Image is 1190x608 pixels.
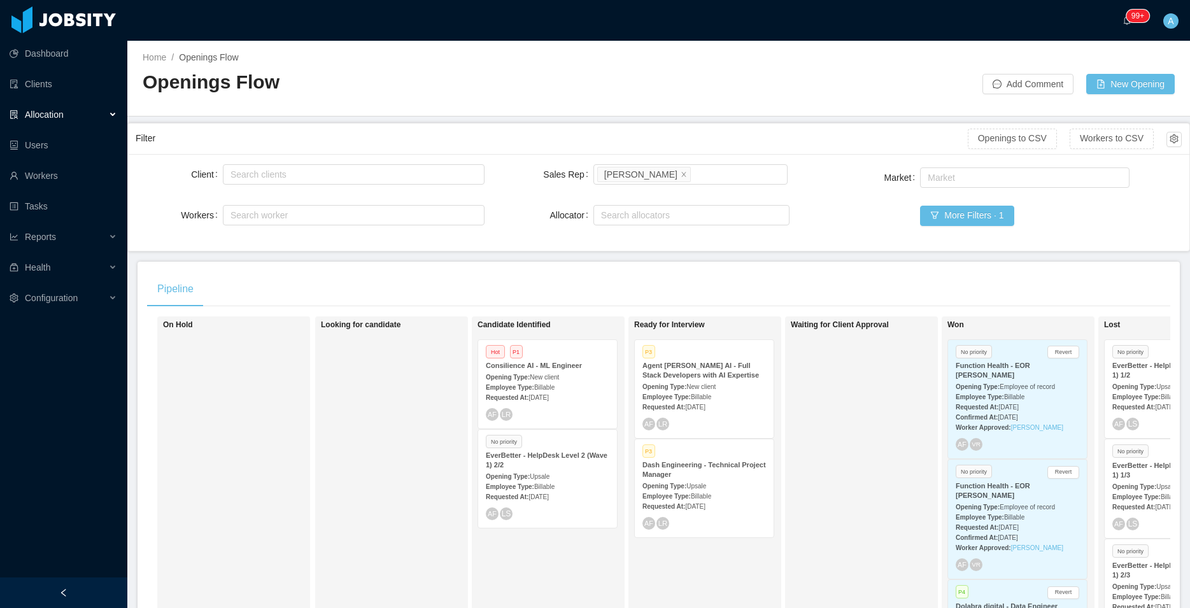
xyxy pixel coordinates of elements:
[791,320,969,330] h1: Waiting for Client Approval
[549,210,593,220] label: Allocator
[1161,593,1181,600] span: Billable
[1114,520,1123,528] span: AF
[1128,520,1138,528] span: LS
[642,503,685,510] strong: Requested At:
[163,320,341,330] h1: On Hold
[230,168,471,181] div: Search clients
[10,71,117,97] a: icon: auditClients
[968,129,1057,149] button: Openings to CSV
[230,209,465,222] div: Search worker
[1047,346,1079,358] button: Revert
[998,534,1017,541] span: [DATE]
[956,465,992,478] span: No priority
[543,169,593,180] label: Sales Rep
[685,503,705,510] span: [DATE]
[1086,74,1175,94] button: icon: file-addNew Opening
[1126,10,1149,22] sup: 1060
[1070,129,1154,149] button: Workers to CSV
[956,424,1011,431] strong: Worker Approved:
[10,232,18,241] i: icon: line-chart
[1161,393,1181,400] span: Billable
[1112,544,1149,558] span: No priority
[1161,493,1181,500] span: Billable
[534,483,555,490] span: Billable
[1155,504,1175,511] span: [DATE]
[1123,16,1131,25] i: icon: bell
[1004,393,1024,400] span: Billable
[502,509,511,518] span: LS
[634,320,812,330] h1: Ready for Interview
[143,69,659,95] h2: Openings Flow
[1047,586,1079,599] button: Revert
[486,483,534,490] strong: Employee Type:
[1112,593,1161,600] strong: Employee Type:
[956,534,998,541] strong: Confirmed At:
[1112,583,1156,590] strong: Opening Type:
[1112,504,1155,511] strong: Requested At:
[488,510,497,518] span: AF
[534,384,555,391] span: Billable
[486,473,530,480] strong: Opening Type:
[956,414,998,421] strong: Confirmed At:
[25,232,56,242] span: Reports
[642,461,766,478] strong: Dash Engineering - Technical Project Manager
[181,210,223,220] label: Workers
[10,263,18,272] i: icon: medicine-box
[1000,504,1055,511] span: Employee of record
[642,383,686,390] strong: Opening Type:
[530,473,549,480] span: Upsale
[510,345,523,358] span: P1
[982,74,1073,94] button: icon: messageAdd Comment
[956,362,1030,379] strong: Function Health - EOR [PERSON_NAME]
[528,394,548,401] span: [DATE]
[321,320,499,330] h1: Looking for candidate
[1000,383,1055,390] span: Employee of record
[486,451,607,469] strong: EverBetter - HelpDesk Level 2 (Wave 1) 2/2
[958,441,967,448] span: AF
[1155,404,1175,411] span: [DATE]
[1114,420,1123,428] span: AF
[191,169,223,180] label: Client
[1112,393,1161,400] strong: Employee Type:
[478,320,656,330] h1: Candidate Identified
[693,167,700,182] input: Sales Rep
[681,171,687,178] i: icon: close
[1156,583,1176,590] span: Upsale
[1112,383,1156,390] strong: Opening Type:
[642,493,691,500] strong: Employee Type:
[530,374,559,381] span: New client
[956,482,1030,499] strong: Function Health - EOR [PERSON_NAME]
[958,561,967,569] span: AF
[486,374,530,381] strong: Opening Type:
[972,441,981,448] span: VR
[10,194,117,219] a: icon: profileTasks
[956,404,998,411] strong: Requested At:
[227,208,234,223] input: Workers
[604,167,677,181] div: [PERSON_NAME]
[486,493,528,500] strong: Requested At:
[972,562,981,569] span: VR
[25,262,50,272] span: Health
[1011,544,1063,551] a: [PERSON_NAME]
[10,293,18,302] i: icon: setting
[956,544,1011,551] strong: Worker Approved:
[686,483,706,490] span: Upsale
[10,163,117,188] a: icon: userWorkers
[998,414,1017,421] span: [DATE]
[928,171,1116,184] div: Market
[920,206,1014,226] button: icon: filterMore Filters · 1
[1112,444,1149,458] span: No priority
[1168,13,1173,29] span: A
[147,271,204,307] div: Pipeline
[642,362,759,379] strong: Agent [PERSON_NAME] AI - Full Stack Developers with AI Expertise
[227,167,234,182] input: Client
[642,345,655,358] span: P3
[924,170,931,185] input: Market
[691,493,711,500] span: Billable
[25,110,64,120] span: Allocation
[528,493,548,500] span: [DATE]
[171,52,174,62] span: /
[1047,466,1079,479] button: Revert
[998,404,1018,411] span: [DATE]
[956,524,998,531] strong: Requested At:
